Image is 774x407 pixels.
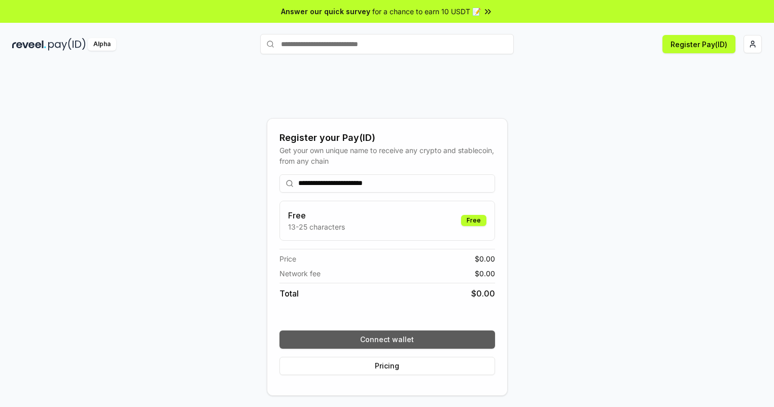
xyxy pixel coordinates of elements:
[279,268,321,279] span: Network fee
[88,38,116,51] div: Alpha
[12,38,46,51] img: reveel_dark
[475,253,495,264] span: $ 0.00
[279,287,299,300] span: Total
[279,131,495,145] div: Register your Pay(ID)
[48,38,86,51] img: pay_id
[475,268,495,279] span: $ 0.00
[461,215,486,226] div: Free
[372,6,481,17] span: for a chance to earn 10 USDT 📝
[281,6,370,17] span: Answer our quick survey
[279,357,495,375] button: Pricing
[279,330,495,349] button: Connect wallet
[279,253,296,264] span: Price
[279,145,495,166] div: Get your own unique name to receive any crypto and stablecoin, from any chain
[288,209,345,221] h3: Free
[662,35,735,53] button: Register Pay(ID)
[288,221,345,232] p: 13-25 characters
[471,287,495,300] span: $ 0.00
